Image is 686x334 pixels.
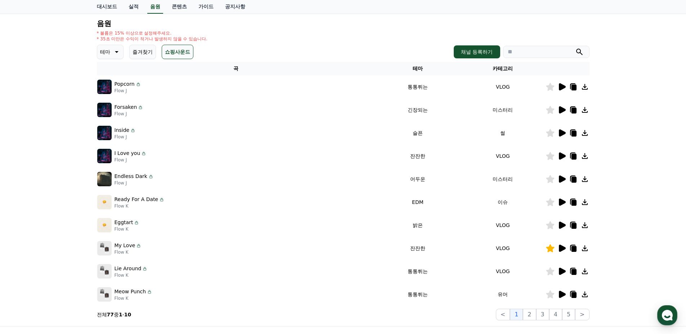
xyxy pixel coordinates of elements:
td: 썰 [460,121,545,144]
button: 쇼핑사운드 [162,45,193,59]
td: 통통튀는 [375,283,460,306]
img: music [97,126,112,140]
td: EDM [375,191,460,214]
p: Ready For A Date [115,196,158,203]
p: * 35초 미만은 수익이 적거나 발생하지 않을 수 있습니다. [97,36,208,42]
img: music [97,103,112,117]
th: 카테고리 [460,62,545,75]
button: < [496,309,510,320]
td: 미스터리 [460,98,545,121]
p: Eggtart [115,219,133,226]
p: Flow J [115,134,136,140]
img: music [97,287,112,302]
p: Flow K [115,226,140,232]
img: music [97,241,112,255]
p: Endless Dark [115,173,147,180]
p: Flow K [115,295,153,301]
button: > [575,309,589,320]
button: 4 [549,309,562,320]
p: Flow J [115,111,144,117]
p: Flow K [115,272,148,278]
td: VLOG [460,144,545,168]
td: 밝은 [375,214,460,237]
p: I Love you [115,150,140,157]
button: 즐겨찾기 [129,45,156,59]
p: Flow K [115,203,165,209]
p: Flow J [115,157,147,163]
td: 통통튀는 [375,75,460,98]
p: Popcorn [115,80,135,88]
p: 테마 [100,47,110,57]
td: 유머 [460,283,545,306]
p: My Love [115,242,135,249]
td: 이슈 [460,191,545,214]
button: 채널 등록하기 [454,45,500,58]
h4: 음원 [97,19,589,27]
button: 테마 [97,45,124,59]
p: Flow K [115,249,142,255]
td: 잔잔한 [375,237,460,260]
span: 설정 [111,239,120,245]
img: music [97,149,112,163]
img: music [97,218,112,232]
button: 2 [523,309,536,320]
img: music [97,80,112,94]
p: Meow Punch [115,288,146,295]
p: Flow J [115,180,154,186]
td: 긴장되는 [375,98,460,121]
button: 3 [536,309,549,320]
p: Forsaken [115,103,137,111]
a: 대화 [48,228,93,246]
a: 홈 [2,228,48,246]
td: VLOG [460,237,545,260]
td: 미스터리 [460,168,545,191]
strong: 1 [119,312,122,317]
td: 통통튀는 [375,260,460,283]
span: 홈 [23,239,27,245]
td: VLOG [460,75,545,98]
td: 슬픈 [375,121,460,144]
th: 곡 [97,62,375,75]
p: Lie Around [115,265,142,272]
p: Inside [115,126,130,134]
button: 1 [510,309,523,320]
th: 테마 [375,62,460,75]
td: VLOG [460,260,545,283]
td: 잔잔한 [375,144,460,168]
span: 대화 [66,240,75,245]
p: 전체 중 - [97,311,131,318]
button: 5 [562,309,575,320]
a: 설정 [93,228,138,246]
img: music [97,264,112,279]
img: music [97,172,112,186]
strong: 77 [107,312,114,317]
p: * 볼륨은 15% 이상으로 설정해주세요. [97,30,208,36]
td: VLOG [460,214,545,237]
strong: 10 [124,312,131,317]
img: music [97,195,112,209]
p: Flow J [115,88,141,94]
td: 어두운 [375,168,460,191]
